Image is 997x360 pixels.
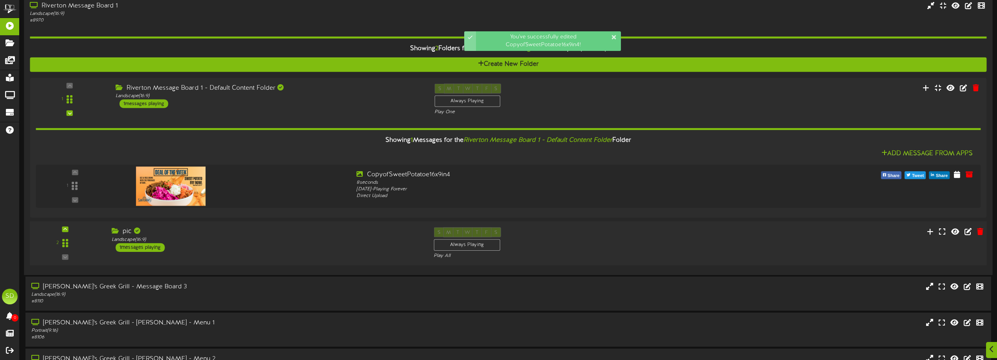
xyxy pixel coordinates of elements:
[881,171,902,179] button: Share
[356,179,738,186] div: 8 seconds
[11,314,18,322] span: 0
[481,45,558,52] i: Riverton Message Board 1
[30,57,986,72] button: Create New Folder
[434,95,500,107] div: Always Playing
[31,298,422,305] div: # 8110
[30,17,422,24] div: # 8970
[910,172,925,180] span: Tweet
[31,282,422,291] div: [PERSON_NAME]'s Greek Grill - Message Board 3
[886,172,901,180] span: Share
[116,83,423,92] div: Riverton Message Board 1 - Default Content Folder
[30,2,422,11] div: Riverton Message Board 1
[476,31,621,51] div: You've successfully edited CopyofSweetPotatoe16x9in4!
[112,236,422,243] div: Landscape ( 16:9 )
[30,132,986,149] div: Showing Messages for the Folder
[929,171,950,179] button: Share
[463,137,612,144] i: Riverton Message Board 1 - Default Content Folder
[611,33,617,41] div: Dismiss this notification
[411,137,413,144] span: 1
[356,170,738,179] div: CopyofSweetPotatoe16x9in4
[356,193,738,199] div: Direct Upload
[356,186,738,193] div: [DATE] - Playing Forever
[879,149,975,159] button: Add Message From Apps
[31,318,422,327] div: [PERSON_NAME]'s Greek Grill - [PERSON_NAME] - Menu 1
[116,243,165,252] div: 1 messages playing
[116,92,423,99] div: Landscape ( 16:9 )
[434,109,662,116] div: Play One
[30,11,422,17] div: Landscape ( 16:9 )
[31,327,422,334] div: Portrait ( 9:16 )
[435,45,438,52] span: 2
[31,291,422,298] div: Landscape ( 16:9 )
[136,166,206,206] img: aa7c228e-dc0f-47f9-bee4-ca785aa5963a.jpg
[119,99,168,108] div: 1 messages playing
[434,253,663,259] div: Play All
[31,334,422,341] div: # 8106
[905,171,926,179] button: Tweet
[434,239,500,251] div: Always Playing
[2,289,18,304] div: SD
[112,227,422,236] div: pic
[934,172,950,180] span: Share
